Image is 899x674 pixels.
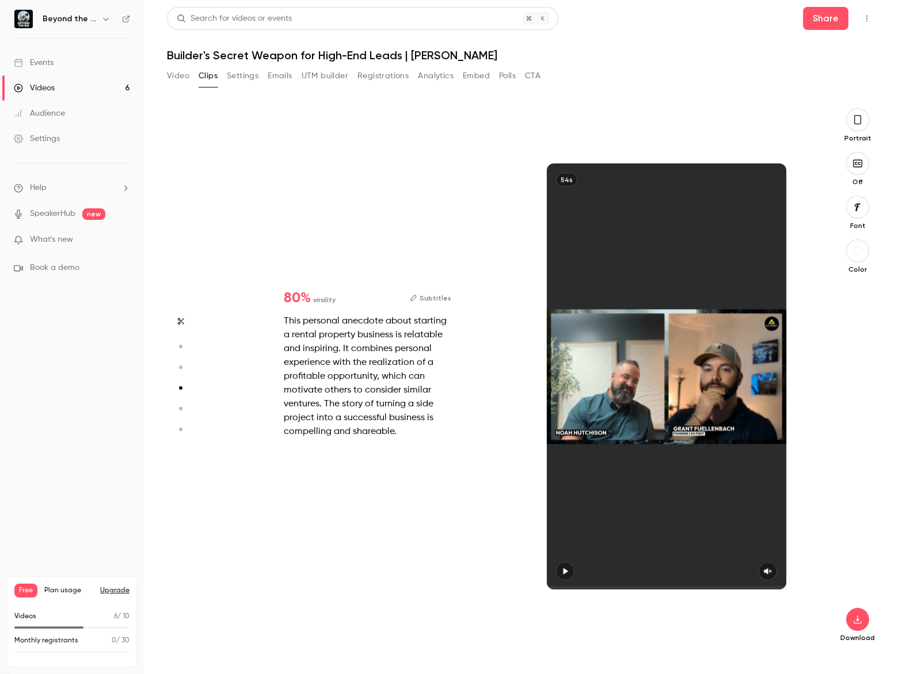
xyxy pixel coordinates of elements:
h1: Builder's Secret Weapon for High-End Leads | [PERSON_NAME] [167,48,876,62]
p: Color [839,265,876,274]
button: Embed [463,67,490,85]
button: Video [167,67,189,85]
p: Videos [14,611,36,622]
div: Settings [14,133,60,144]
img: Beyond the Bid [14,10,33,28]
div: Audience [14,108,65,119]
span: 6 [114,613,117,620]
p: Monthly registrants [14,635,78,646]
button: Clips [199,67,218,85]
p: Download [839,633,876,642]
span: 80 % [284,291,311,305]
h6: Beyond the Bid [43,13,97,25]
button: Analytics [418,67,454,85]
button: Registrations [357,67,409,85]
button: UTM builder [302,67,348,85]
p: Off [839,177,876,186]
div: This personal anecdote about starting a rental property business is relatable and inspiring. It c... [284,314,451,439]
a: SpeakerHub [30,208,75,220]
span: Plan usage [44,586,93,595]
span: Book a demo [30,262,79,274]
span: virality [313,295,336,305]
span: What's new [30,234,73,246]
button: Upgrade [100,586,129,595]
p: Portrait [839,134,876,143]
button: CTA [525,67,540,85]
div: Videos [14,82,55,94]
p: Font [839,221,876,230]
button: Emails [268,67,292,85]
p: / 30 [112,635,129,646]
button: Top Bar Actions [858,9,876,28]
button: Share [803,7,848,30]
button: Polls [499,67,516,85]
span: Help [30,182,47,194]
p: / 10 [114,611,129,622]
div: Search for videos or events [177,13,292,25]
span: new [82,208,105,220]
button: Subtitles [410,291,451,305]
div: Events [14,57,54,68]
button: Settings [227,67,258,85]
span: Free [14,584,37,597]
li: help-dropdown-opener [14,182,130,194]
span: 0 [112,637,116,644]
